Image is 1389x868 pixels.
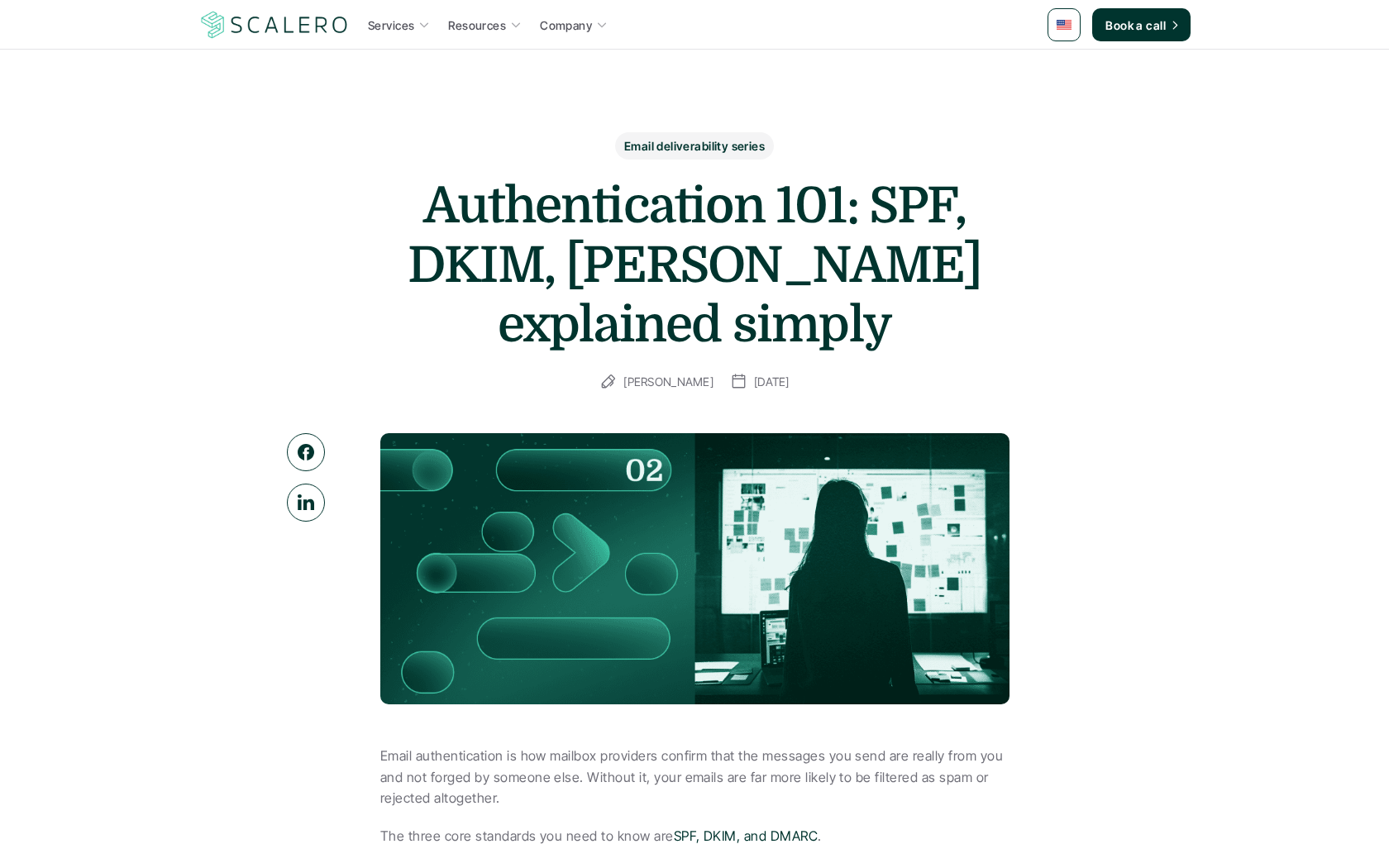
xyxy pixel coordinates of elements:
[198,10,351,40] a: Scalero company logo
[623,371,714,392] p: [PERSON_NAME]
[1105,17,1166,34] p: Book a call
[364,176,1025,355] h1: Authentication 101: SPF, DKIM, [PERSON_NAME] explained simply
[674,827,819,844] a: SPF, DKIM, and DMARC
[198,9,351,41] img: Scalero company logo
[540,17,592,34] p: Company
[380,746,1009,809] p: Email authentication is how mailbox providers confirm that the messages you send are really from ...
[624,137,765,155] p: Email deliverability series
[448,17,506,34] p: Resources
[1092,8,1191,41] a: Book a call
[754,371,790,392] p: [DATE]
[380,826,1009,847] p: The three core standards you need to know are .
[368,17,414,34] p: Services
